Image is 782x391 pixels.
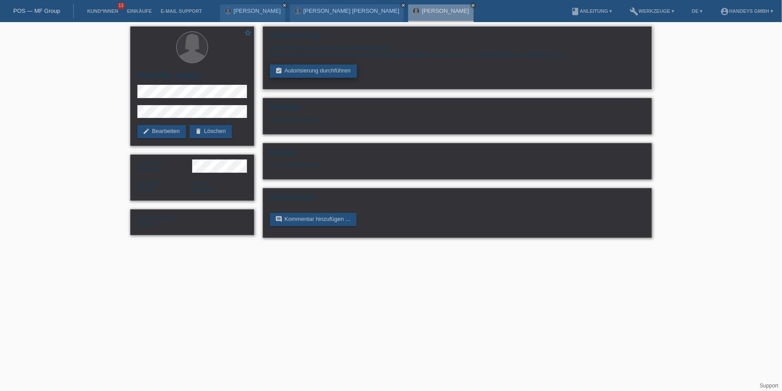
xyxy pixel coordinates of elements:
i: book [571,7,580,16]
a: [PERSON_NAME] [422,8,469,14]
a: editBearbeiten [137,125,186,138]
h2: Dateien [270,148,645,161]
a: DE ▾ [687,8,707,14]
a: star_border [244,29,252,38]
a: close [282,2,288,8]
a: POS — MF Group [13,8,60,14]
a: assignment_turned_inAutorisierung durchführen [270,65,357,78]
h2: Kommentare [270,193,645,206]
i: assignment_turned_in [275,67,282,74]
a: [PERSON_NAME] [234,8,281,14]
i: account_circle [720,7,729,16]
div: Weiblich [137,159,192,173]
span: Externe Referenz [137,215,175,220]
span: Geschlecht [137,160,162,166]
h2: [PERSON_NAME] [137,72,247,85]
div: DERYA [137,214,192,228]
span: Türkei / B / 11.03.2013 [137,186,154,193]
span: Nationalität [137,181,162,186]
a: Kund*innen [83,8,122,14]
a: Support [760,383,778,389]
i: star_border [244,29,252,37]
i: close [471,3,475,8]
div: Noch keine Einkäufe [270,116,645,129]
i: delete [195,128,202,135]
a: E-Mail Support [156,8,207,14]
i: build [630,7,639,16]
a: close [470,2,476,8]
a: buildWerkzeuge ▾ [626,8,679,14]
a: close [400,2,406,8]
i: edit [143,128,150,135]
i: comment [275,216,282,223]
a: account_circleHandeys GmbH ▾ [716,8,778,14]
span: Sprache [192,181,210,186]
h2: Autorisierung [270,31,645,45]
span: Deutsch [192,186,213,193]
a: Einkäufe [122,8,156,14]
span: 13 [117,2,125,10]
div: Noch keine Dateien [270,161,540,168]
a: [PERSON_NAME] [PERSON_NAME] [304,8,399,14]
i: close [401,3,406,8]
div: Bitte führen Sie zuerst eine Autorisierung durch. Bitte lassen Sie sich von der Kundin vorab münd... [270,45,645,58]
a: commentKommentar hinzufügen ... [270,213,357,226]
a: deleteLöschen [190,125,232,138]
h2: Einkäufe [270,103,645,116]
a: bookAnleitung ▾ [566,8,616,14]
i: close [283,3,287,8]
